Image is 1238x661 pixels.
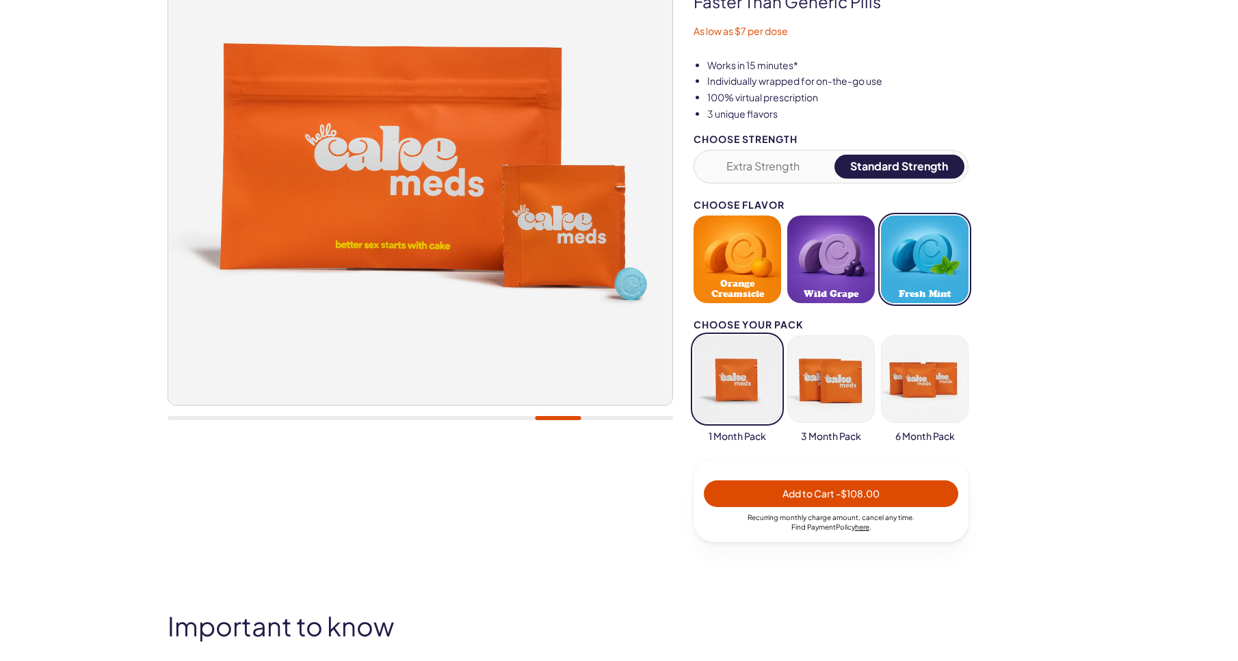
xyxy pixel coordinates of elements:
button: Standard Strength [834,155,965,179]
a: here [855,523,869,531]
li: Individually wrapped for on-the-go use [707,75,1070,88]
span: Orange Creamsicle [698,278,777,299]
li: 100% virtual prescription [707,91,1070,105]
li: 3 unique flavors [707,107,1070,121]
span: - $108.00 [836,487,880,500]
span: 3 Month Pack [801,430,861,443]
span: Add to Cart [782,487,880,500]
span: Find Payment [791,523,836,531]
div: Choose your pack [694,320,969,330]
span: Fresh Mint [899,289,951,299]
span: Wild Grape [804,289,858,299]
span: 6 Month Pack [895,430,955,443]
span: 1 Month Pack [709,430,766,443]
p: As low as $7 per dose [694,25,1070,38]
div: Choose Flavor [694,200,969,210]
h2: Important to know [168,612,1070,640]
li: Works in 15 minutes* [707,59,1070,73]
div: Choose Strength [694,134,969,144]
button: Extra Strength [698,155,828,179]
button: Add to Cart -$108.00 [704,480,958,507]
div: Recurring monthly charge amount , cancel any time. Policy . [704,513,958,532]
